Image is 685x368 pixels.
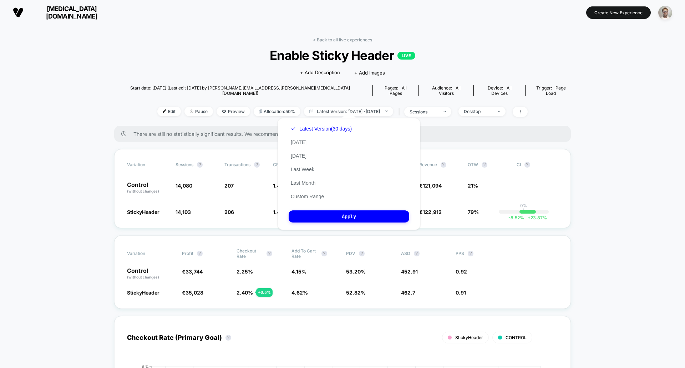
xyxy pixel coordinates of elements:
span: Page Load [546,85,566,96]
div: Trigger: [531,85,571,96]
span: PDV [346,251,355,256]
img: end [190,109,193,113]
span: 122,912 [423,209,442,215]
span: -8.52 % [508,215,524,220]
span: CONTROL [506,335,527,340]
img: end [443,111,446,112]
button: ? [267,251,272,256]
span: Variation [127,162,166,168]
img: ppic [658,6,672,20]
span: (without changes) [127,275,159,279]
span: Latest Version: [DATE] - [DATE] [304,107,393,116]
span: 52.82 % [346,290,366,296]
button: ? [197,162,203,168]
span: StickyHeader [127,290,159,296]
span: 4.15 % [291,269,306,275]
span: | [397,107,404,117]
a: < Back to all live experiences [313,37,372,42]
span: [MEDICAL_DATA][DOMAIN_NAME] [29,5,115,20]
span: Allocation: 50% [254,107,300,116]
img: end [498,111,500,112]
span: 4.62 % [291,290,308,296]
button: Latest Version(30 days) [289,126,354,132]
span: Edit [157,107,181,116]
span: 207 [224,183,234,189]
span: StickyHeader [455,335,483,340]
div: Desktop [464,109,492,114]
span: all devices [491,85,512,96]
button: ? [414,251,420,256]
span: Enable Sticky Header [137,48,548,63]
button: Apply [289,210,409,223]
button: ? [482,162,487,168]
span: 14,080 [176,183,192,189]
span: Pause [184,107,213,116]
span: 21% [468,183,478,189]
button: Custom Range [289,193,326,200]
p: 0% [520,203,527,208]
span: 206 [224,209,234,215]
button: ? [225,335,231,341]
span: Start date: [DATE] (Last edit [DATE] by [PERSON_NAME][EMAIL_ADDRESS][PERSON_NAME][MEDICAL_DATA][D... [114,85,366,96]
p: Control [127,182,168,194]
button: Last Week [289,166,316,173]
button: [DATE] [289,153,309,159]
span: € [419,209,442,215]
span: Variation [127,248,166,259]
span: € [419,183,442,189]
div: sessions [410,109,438,114]
span: StickyHeader [127,209,159,215]
img: Visually logo [13,7,24,18]
span: 35,028 [186,290,203,296]
button: ppic [656,5,674,20]
img: end [385,111,388,112]
span: Transactions [224,162,250,167]
span: 33,744 [186,269,203,275]
span: 462.7 [401,290,415,296]
span: Sessions [176,162,193,167]
span: There are still no statistically significant results. We recommend waiting a few more days [133,131,557,137]
span: 79% [468,209,479,215]
span: CI [517,162,556,168]
p: Control [127,268,175,280]
span: 23.87 % [524,215,547,220]
button: ? [468,251,473,256]
button: [MEDICAL_DATA][DOMAIN_NAME] [11,5,117,20]
span: 2.40 % [237,290,253,296]
span: 2.25 % [237,269,253,275]
img: edit [163,109,166,113]
p: LIVE [397,52,415,60]
span: all pages [390,85,407,96]
span: 0.91 [456,290,466,296]
span: Revenue [419,162,437,167]
button: [DATE] [289,139,309,145]
div: + 6.5 % [256,288,273,297]
span: 0.92 [456,269,467,275]
span: 121,094 [423,183,442,189]
span: All Visitors [439,85,461,96]
span: Checkout Rate [237,248,263,259]
span: + Add Description [300,69,340,76]
p: | [523,208,524,214]
span: Profit [182,251,193,256]
span: 14,103 [176,209,191,215]
span: 452.91 [401,269,418,275]
span: € [182,269,203,275]
button: ? [254,162,260,168]
span: (without changes) [127,189,159,193]
button: ? [524,162,530,168]
span: Preview [217,107,250,116]
button: Create New Experience [586,6,651,19]
span: OTW [468,162,507,168]
span: + Add Images [354,70,385,76]
button: ? [197,251,203,256]
img: rebalance [259,109,262,113]
span: + [528,215,531,220]
span: ASD [401,251,410,256]
span: PPS [456,251,464,256]
div: Audience: [424,85,468,96]
span: 53.20 % [346,269,366,275]
span: --- [517,184,558,194]
button: ? [321,251,327,256]
span: € [182,290,203,296]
